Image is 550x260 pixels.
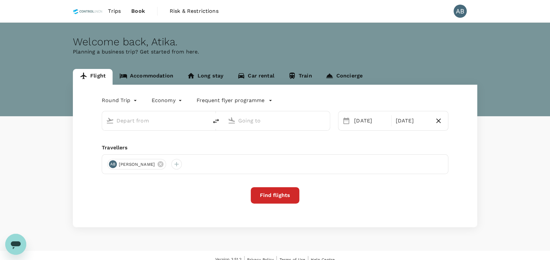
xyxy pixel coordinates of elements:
a: Concierge [319,69,369,85]
a: Car rental [230,69,281,85]
p: Frequent flyer programme [197,97,264,104]
p: Planning a business trip? Get started from here. [73,48,477,56]
div: Welcome back , Atika . [73,36,477,48]
input: Depart from [116,116,194,126]
button: delete [208,113,224,129]
a: Accommodation [113,69,180,85]
span: Risk & Restrictions [170,7,219,15]
button: Open [203,120,205,121]
div: AB[PERSON_NAME] [107,159,166,169]
div: [DATE] [393,114,431,127]
img: Control Union Malaysia Sdn. Bhd. [73,4,103,18]
button: Frequent flyer programme [197,97,272,104]
div: Economy [152,95,183,106]
div: [DATE] [351,114,390,127]
div: AB [109,160,117,168]
span: Trips [108,7,121,15]
span: Book [131,7,145,15]
input: Going to [238,116,316,126]
iframe: Button to launch messaging window [5,234,26,255]
span: [PERSON_NAME] [115,161,159,168]
div: AB [454,5,467,18]
a: Train [281,69,319,85]
a: Long stay [180,69,230,85]
div: Round Trip [102,95,138,106]
div: Travellers [102,144,448,152]
a: Flight [73,69,113,85]
button: Find flights [251,187,299,204]
button: Open [325,120,327,121]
